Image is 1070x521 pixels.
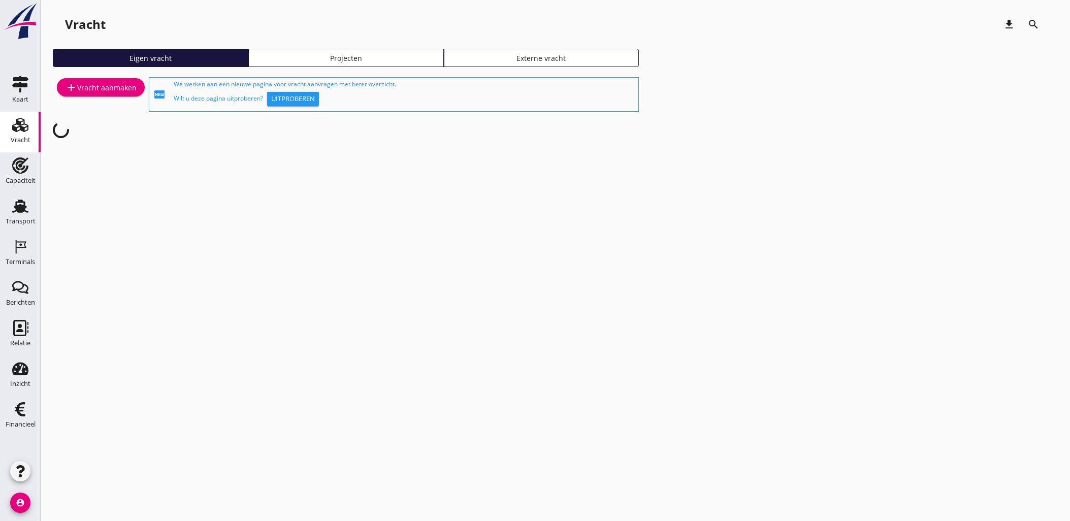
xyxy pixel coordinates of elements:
[57,53,244,63] div: Eigen vracht
[448,53,635,63] div: Externe vracht
[253,53,439,63] div: Projecten
[65,16,106,32] div: Vracht
[6,258,35,265] div: Terminals
[271,94,315,104] div: Uitproberen
[10,493,30,513] i: account_circle
[248,49,444,67] a: Projecten
[1003,18,1015,30] i: download
[6,177,36,184] div: Capaciteit
[174,80,634,109] div: We werken aan een nieuwe pagina voor vracht aanvragen met beter overzicht. Wilt u deze pagina uit...
[6,218,36,224] div: Transport
[267,92,319,106] button: Uitproberen
[57,78,145,96] a: Vracht aanmaken
[6,299,35,306] div: Berichten
[12,96,28,103] div: Kaart
[11,137,30,143] div: Vracht
[65,81,137,93] div: Vracht aanmaken
[53,49,248,67] a: Eigen vracht
[444,49,639,67] a: Externe vracht
[2,3,39,40] img: logo-small.a267ee39.svg
[1027,18,1040,30] i: search
[65,81,77,93] i: add
[10,340,30,346] div: Relatie
[153,88,166,101] i: fiber_new
[6,421,36,428] div: Financieel
[10,380,30,387] div: Inzicht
